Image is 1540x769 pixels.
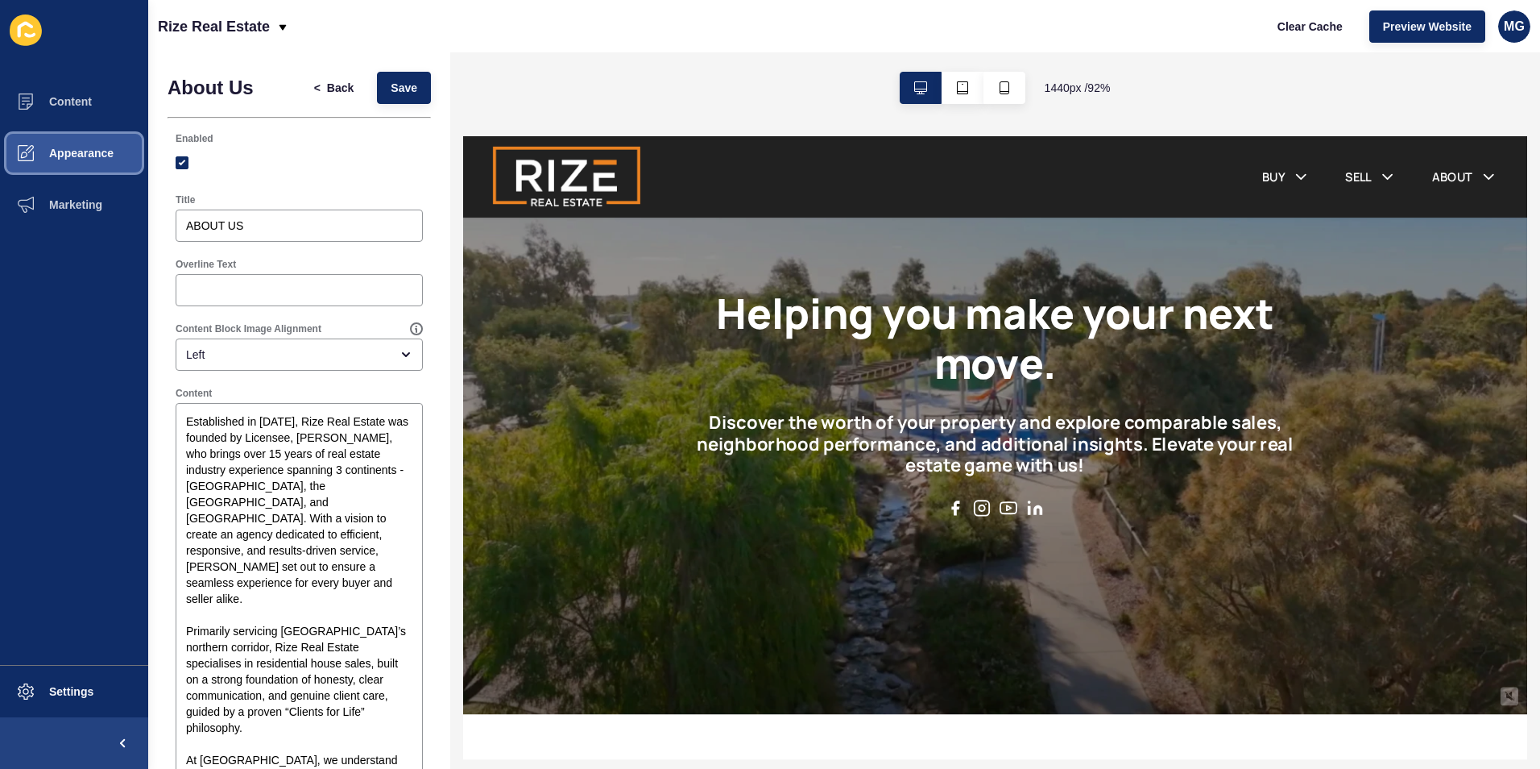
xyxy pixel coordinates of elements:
[176,322,321,335] label: Content Block Image Alignment
[871,35,896,54] a: BUY
[1264,10,1356,43] button: Clear Cache
[1045,80,1111,96] span: 1440 px / 92 %
[32,8,193,81] img: Company logo
[168,77,254,99] h1: About Us
[243,300,916,370] h2: Discover the worth of your property and explore comparable sales, neighborhood performance, and a...
[176,258,236,271] label: Overline Text
[1504,19,1525,35] span: MG
[962,35,991,54] a: SELL
[1277,19,1343,35] span: Clear Cache
[176,387,212,400] label: Content
[176,339,423,371] div: open menu
[158,6,270,47] p: Rize Real Estate
[1056,35,1100,54] a: ABOUT
[377,72,431,104] button: Save
[314,80,321,96] span: <
[1369,10,1485,43] button: Preview Website
[327,80,354,96] span: Back
[176,193,195,206] label: Title
[300,72,368,104] button: <Back
[176,132,213,145] label: Enabled
[243,166,916,274] h1: Helping you make your next move.
[391,80,417,96] span: Save
[1383,19,1472,35] span: Preview Website
[6,548,1153,621] div: Scroll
